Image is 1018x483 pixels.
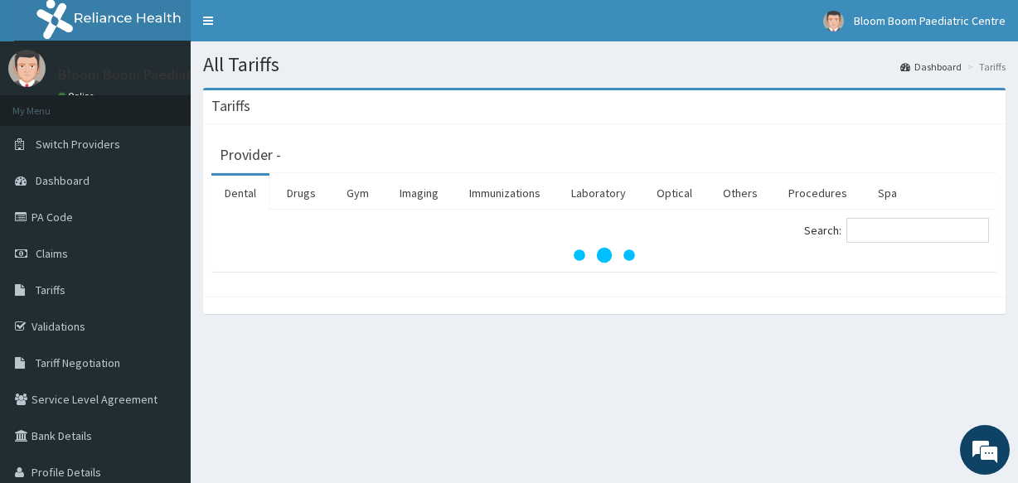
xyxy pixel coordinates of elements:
[865,176,910,210] a: Spa
[274,176,329,210] a: Drugs
[8,50,46,87] img: User Image
[775,176,860,210] a: Procedures
[36,137,120,152] span: Switch Providers
[36,355,120,370] span: Tariff Negotiation
[710,176,771,210] a: Others
[456,176,554,210] a: Immunizations
[558,176,639,210] a: Laboratory
[386,176,452,210] a: Imaging
[643,176,705,210] a: Optical
[220,147,281,162] h3: Provider -
[333,176,382,210] a: Gym
[58,90,98,102] a: Online
[36,283,65,297] span: Tariffs
[211,176,269,210] a: Dental
[36,173,90,188] span: Dashboard
[58,67,256,82] p: Bloom Boom Paediatric Centre
[854,13,1006,28] span: Bloom Boom Paediatric Centre
[900,60,962,74] a: Dashboard
[963,60,1006,74] li: Tariffs
[804,218,989,243] label: Search:
[203,54,1006,75] h1: All Tariffs
[571,222,637,288] svg: audio-loading
[36,246,68,261] span: Claims
[211,99,250,114] h3: Tariffs
[823,11,844,31] img: User Image
[846,218,989,243] input: Search:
